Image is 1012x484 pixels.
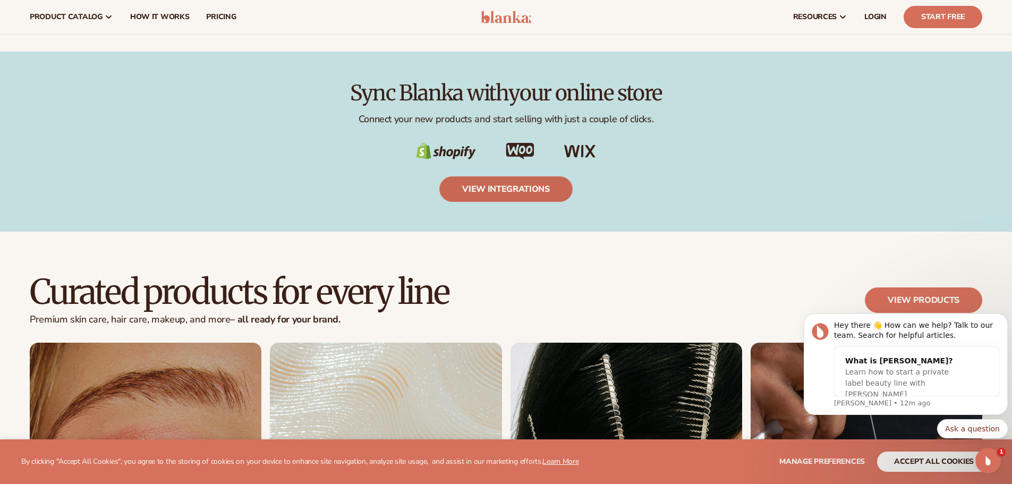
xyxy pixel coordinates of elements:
[779,452,865,472] button: Manage preferences
[30,81,982,105] h2: Sync Blanka with your online store
[800,304,1012,445] iframe: Intercom notifications message
[877,452,991,472] button: accept all cookies
[206,13,236,21] span: pricing
[506,143,534,159] img: Shopify Image 21
[975,448,1001,473] iframe: Intercom live chat
[542,456,579,466] a: Learn More
[779,456,865,466] span: Manage preferences
[564,145,596,158] img: Shopify Image 22
[21,457,579,466] p: By clicking "Accept All Cookies", you agree to the storing of cookies on your device to enhance s...
[30,274,449,310] h2: Curated products for every line
[793,13,837,21] span: resources
[997,448,1006,456] span: 1
[439,176,573,202] a: view integrations
[230,313,340,326] strong: – all ready for your brand.
[865,287,982,313] a: View products
[904,6,982,28] a: Start Free
[30,113,982,125] p: Connect your new products and start selling with just a couple of clicks.
[30,314,449,326] p: Premium skin care, hair care, makeup, and more
[30,13,103,21] span: product catalog
[416,143,476,160] img: Shopify Image 20
[130,13,190,21] span: How It Works
[481,11,531,23] img: logo
[864,13,887,21] span: LOGIN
